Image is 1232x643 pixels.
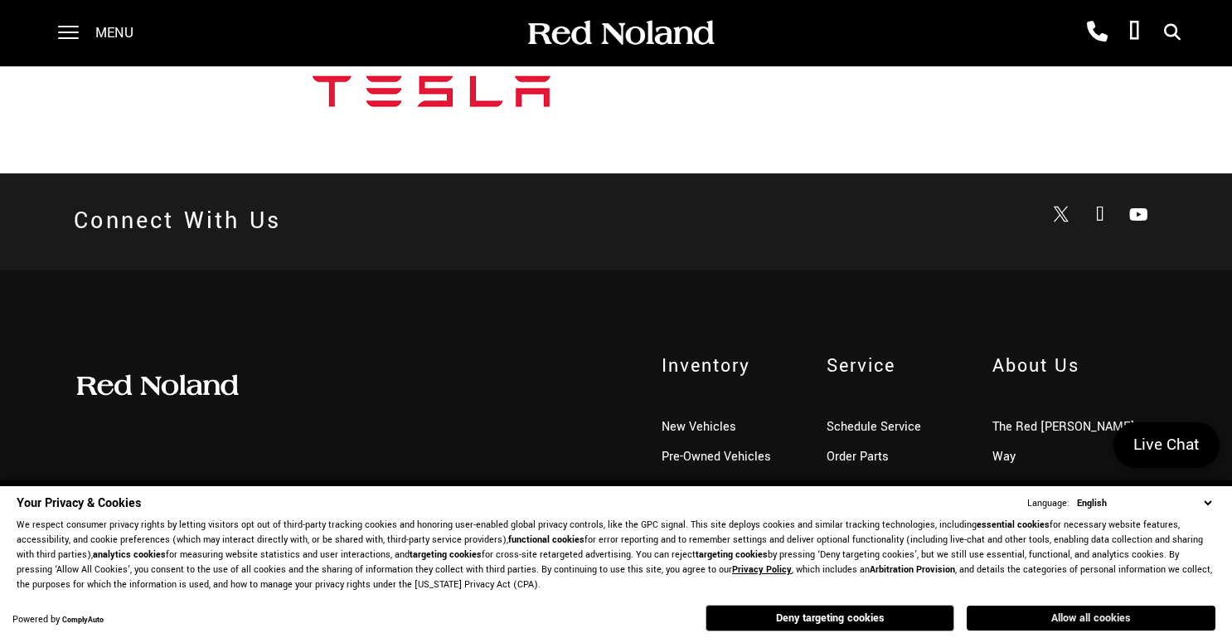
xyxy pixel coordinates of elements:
strong: Arbitration Provision [870,563,955,576]
strong: targeting cookies [410,548,482,561]
span: Service [827,353,967,379]
a: The Red [PERSON_NAME] Way [992,418,1134,465]
img: Red Noland Auto Group [74,373,240,398]
button: Deny targeting cookies [706,605,954,631]
a: Open Twitter in a new window [1045,199,1078,232]
div: Language: [1027,499,1070,509]
a: Open Youtube-play in a new window [1123,198,1156,231]
img: Red Noland Collision Center Tesla Certified Repair Network body shop [307,17,555,157]
a: Pre-Owned Vehicles [662,448,771,465]
a: Locations [992,478,1046,495]
button: Allow all cookies [967,606,1215,631]
span: About Us [992,353,1157,379]
a: Live Chat [1113,422,1220,468]
a: Privacy Policy [732,563,792,576]
a: Red [PERSON_NAME] Collision Center In [US_STATE][GEOGRAPHIC_DATA] [827,478,945,585]
span: Your Privacy & Cookies [17,494,141,512]
a: Open Facebook in a new window [1084,198,1117,231]
h2: Connect With Us [74,198,281,245]
a: Schedule Service [827,418,921,436]
strong: essential cookies [977,519,1050,531]
strong: functional cookies [508,533,584,546]
strong: targeting cookies [696,548,768,561]
select: Language Select [1073,495,1215,511]
div: Powered by [12,615,104,626]
a: Certified Pre-Owned [662,478,770,495]
a: ComplyAuto [62,615,104,626]
img: Red Noland Auto Group [525,19,715,48]
a: Order Parts [827,448,889,465]
strong: analytics cookies [93,548,166,561]
a: New Vehicles [662,418,736,436]
p: We respect consumer privacy rights by letting visitors opt out of third-party tracking cookies an... [17,518,1215,592]
span: Live Chat [1125,434,1208,456]
span: Inventory [662,353,802,379]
